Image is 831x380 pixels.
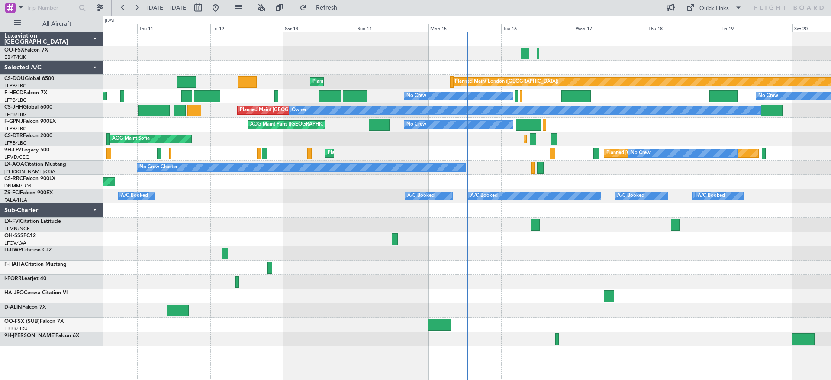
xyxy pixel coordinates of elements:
a: OO-FSX (SUB)Falcon 7X [4,319,64,324]
span: Refresh [309,5,345,11]
div: Planned [GEOGRAPHIC_DATA] ([GEOGRAPHIC_DATA]) [606,147,729,160]
a: D-ILWPCitation CJ2 [4,248,52,253]
a: I-FORRLearjet 40 [4,276,46,281]
div: Thu 11 [137,24,210,32]
span: All Aircraft [23,21,91,27]
a: CS-DTRFalcon 2000 [4,133,52,138]
a: 9H-[PERSON_NAME]Falcon 6X [4,333,79,338]
div: No Crew Chester [139,161,177,174]
div: Thu 18 [647,24,719,32]
div: Fri 12 [210,24,283,32]
div: Planned Maint [GEOGRAPHIC_DATA] ([GEOGRAPHIC_DATA]) [240,104,376,117]
a: LFPB/LBG [4,83,27,89]
span: [DATE] - [DATE] [147,4,188,12]
span: F-GPNJ [4,119,23,124]
span: ZS-FCI [4,190,20,196]
div: Sun 14 [356,24,428,32]
a: CS-JHHGlobal 6000 [4,105,52,110]
a: FALA/HLA [4,197,27,203]
a: ZS-FCIFalcon 900EX [4,190,53,196]
div: A/C Booked [121,190,148,203]
div: Fri 19 [720,24,792,32]
span: LX-FVI [4,219,20,224]
span: OO-FSX [4,48,24,53]
span: 9H-[PERSON_NAME] [4,333,55,338]
span: CS-RRC [4,176,23,181]
div: No Crew [406,90,426,103]
a: LFPB/LBG [4,97,27,103]
a: CS-DOUGlobal 6500 [4,76,54,81]
span: F-HECD [4,90,23,96]
a: OO-FSXFalcon 7X [4,48,48,53]
a: 9H-LPZLegacy 500 [4,148,49,153]
input: Trip Number [26,1,76,14]
div: A/C Booked [698,190,725,203]
div: Owner [292,104,306,117]
a: LFMN/NCE [4,225,30,232]
div: Mon 15 [428,24,501,32]
span: D-ILWP [4,248,22,253]
a: LFPB/LBG [4,111,27,118]
a: [PERSON_NAME]/QSA [4,168,55,175]
span: OH-SSS [4,233,23,238]
div: Planned Maint Cannes ([GEOGRAPHIC_DATA]) [328,147,430,160]
a: F-GPNJFalcon 900EX [4,119,56,124]
span: F-HAHA [4,262,25,267]
a: LFMD/CEQ [4,154,29,161]
div: A/C Booked [407,190,435,203]
span: OO-FSX (SUB) [4,319,40,324]
div: Planned Maint [GEOGRAPHIC_DATA] ([GEOGRAPHIC_DATA]) [312,75,449,88]
div: Sat 13 [283,24,356,32]
div: No Crew [758,90,778,103]
div: Quick Links [699,4,729,13]
a: EBKT/KJK [4,54,26,61]
button: Quick Links [682,1,746,15]
a: EBBR/BRU [4,325,28,332]
span: CS-JHH [4,105,23,110]
button: All Aircraft [10,17,94,31]
a: LFPB/LBG [4,126,27,132]
a: F-HAHACitation Mustang [4,262,67,267]
a: LX-FVICitation Latitude [4,219,61,224]
span: CS-DOU [4,76,25,81]
span: LX-AOA [4,162,24,167]
a: D-ALINFalcon 7X [4,305,46,310]
div: No Crew [631,147,651,160]
div: Tue 16 [501,24,574,32]
button: Refresh [296,1,348,15]
div: A/C Booked [470,190,498,203]
a: LFOV/LVA [4,240,26,246]
span: D-ALIN [4,305,22,310]
div: [DATE] [105,17,119,25]
a: LFPB/LBG [4,140,27,146]
span: CS-DTR [4,133,23,138]
span: I-FORR [4,276,22,281]
a: F-HECDFalcon 7X [4,90,47,96]
div: AOG Maint Paris ([GEOGRAPHIC_DATA]) [250,118,341,131]
a: LX-AOACitation Mustang [4,162,66,167]
div: No Crew [406,118,426,131]
div: Wed 17 [574,24,647,32]
div: A/C Booked [617,190,644,203]
div: Planned Maint Sofia [526,132,570,145]
a: CS-RRCFalcon 900LX [4,176,55,181]
div: AOG Maint Sofia [112,132,150,145]
span: 9H-LPZ [4,148,22,153]
a: OH-SSSPC12 [4,233,36,238]
span: HA-JEO [4,290,24,296]
div: Planned Maint London ([GEOGRAPHIC_DATA]) [455,75,558,88]
a: HA-JEOCessna Citation VI [4,290,68,296]
a: DNMM/LOS [4,183,31,189]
